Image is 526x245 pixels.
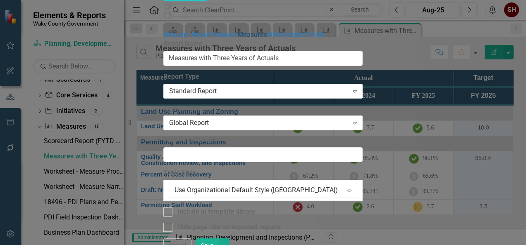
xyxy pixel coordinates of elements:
a: Measures [237,31,267,38]
a: Measure Report [163,31,211,38]
div: Include in template library [177,207,255,217]
a: Element Order [282,31,325,38]
a: Filter [267,31,282,38]
a: Columns [211,31,237,38]
label: Report Name [163,39,363,49]
div: Hide page title on exported reports [177,223,281,232]
div: Standard Report [169,87,348,96]
div: Global Report [169,118,348,127]
label: Access Type [163,104,363,113]
label: Print Page Breaks [163,136,363,145]
input: Report Name [163,51,363,66]
label: Table Style [163,168,363,178]
label: Report Type [163,72,363,82]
